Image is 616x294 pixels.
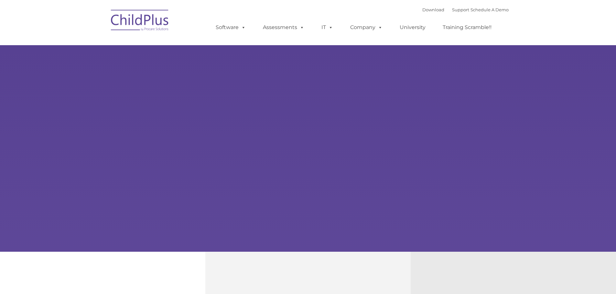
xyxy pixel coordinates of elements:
[344,21,389,34] a: Company
[256,21,311,34] a: Assessments
[422,7,509,12] font: |
[315,21,340,34] a: IT
[422,7,444,12] a: Download
[452,7,469,12] a: Support
[393,21,432,34] a: University
[209,21,252,34] a: Software
[436,21,498,34] a: Training Scramble!!
[470,7,509,12] a: Schedule A Demo
[108,5,172,37] img: ChildPlus by Procare Solutions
